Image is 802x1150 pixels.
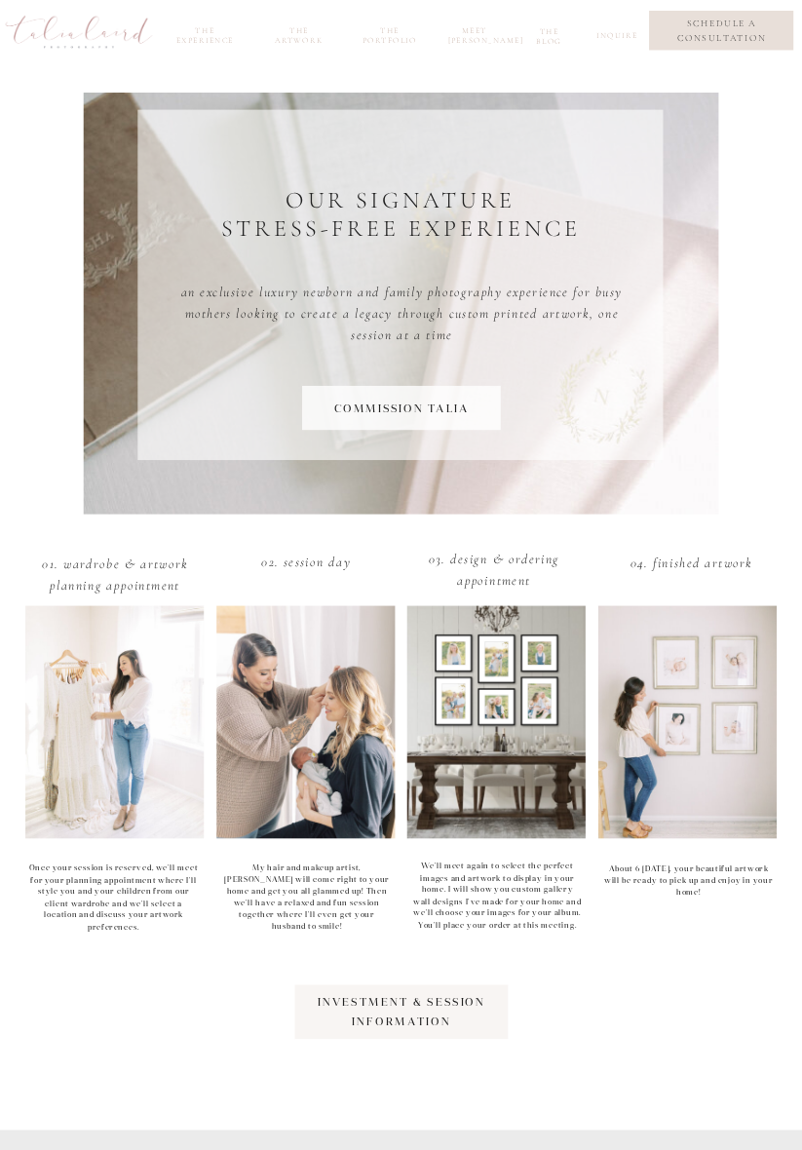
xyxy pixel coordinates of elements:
[409,549,579,595] p: 03. design & ordering appointment
[358,26,422,42] a: the portfolio
[170,26,241,42] a: the experience
[660,17,783,45] a: schedule a consultation
[221,551,391,576] a: 02. session day
[603,862,773,923] p: About 6-[DATE], your beautiful artwork will be ready to pick up and enjoy in your home!
[448,26,502,42] a: meet [PERSON_NAME]
[606,552,776,576] a: 04. finished artwork
[30,553,200,574] a: 01. wardrobe & artwork planning appointment
[267,26,331,42] a: the Artwork
[310,398,492,416] a: commission Talia
[28,862,198,941] p: Once your session is reserved, we'll meet for your planning appointment where I'll style you and ...
[282,992,521,1030] a: investment & session Information
[528,26,570,42] a: the blog
[186,186,615,237] p: OUR SIGNATURE stress-free EXPERIENCE
[222,862,392,951] p: My hair and makeup artist, [PERSON_NAME] will come right to your home and get you all glammed up!...
[596,31,633,47] a: inquire
[166,281,637,388] p: An exclusive LUXURY NEWBORN AND FAMILY PHOTOGRAPHY EXPERIENCE FOR BUSY MOTHERS LOOKING TO CREATE ...
[409,549,579,595] a: 03. design & orderingappointment
[412,860,582,943] p: We'll meet again to select the perfect images and artwork to display in your home. I will show yo...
